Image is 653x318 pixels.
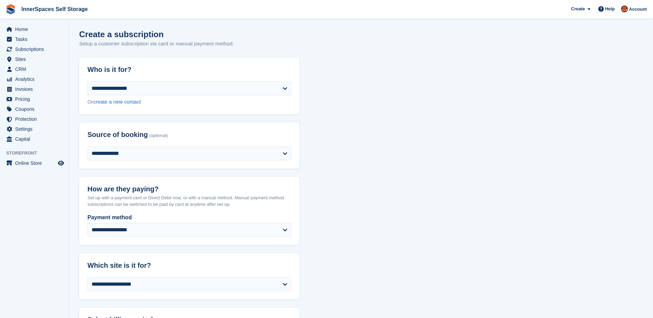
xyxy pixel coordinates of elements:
a: menu [3,124,65,134]
a: menu [3,54,65,64]
span: Invoices [15,84,56,94]
span: Analytics [15,74,56,84]
span: Storefront [6,150,69,157]
span: Sites [15,54,56,64]
a: menu [3,134,65,144]
h1: Create a subscription [79,30,164,39]
span: CRM [15,64,56,74]
h2: Who is it for? [87,66,291,74]
div: Or [87,98,291,106]
a: menu [3,34,65,44]
a: menu [3,114,65,124]
span: Account [629,6,647,13]
h2: How are they paying? [87,185,291,193]
span: Subscriptions [15,44,56,54]
img: Abby Tilley [621,6,628,12]
a: menu [3,84,65,94]
p: Setup a customer subscription via card or manual payment method. [79,40,234,48]
span: Settings [15,124,56,134]
a: menu [3,44,65,54]
a: menu [3,104,65,114]
h2: Which site is it for? [87,262,291,269]
a: menu [3,64,65,74]
span: Capital [15,134,56,144]
p: Set up with a payment card or Direct Debit now, or with a manual method. Manual payment method su... [87,194,291,208]
a: menu [3,94,65,104]
img: stora-icon-8386f47178a22dfd0bd8f6a31ec36ba5ce8667c1dd55bd0f319d3a0aa187defe.svg [6,4,16,14]
span: Coupons [15,104,56,114]
a: menu [3,24,65,34]
span: (optional) [149,133,168,138]
span: Online Store [15,158,56,168]
span: Protection [15,114,56,124]
span: Help [605,6,615,12]
a: InnerSpaces Self Storage [19,3,91,15]
a: Preview store [57,159,65,167]
span: Create [571,6,585,12]
a: menu [3,158,65,168]
a: create a new contact [93,99,141,105]
a: menu [3,74,65,84]
span: Pricing [15,94,56,104]
label: Payment method [87,213,291,222]
span: Tasks [15,34,56,44]
span: Source of booking [87,131,148,139]
span: Home [15,24,56,34]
